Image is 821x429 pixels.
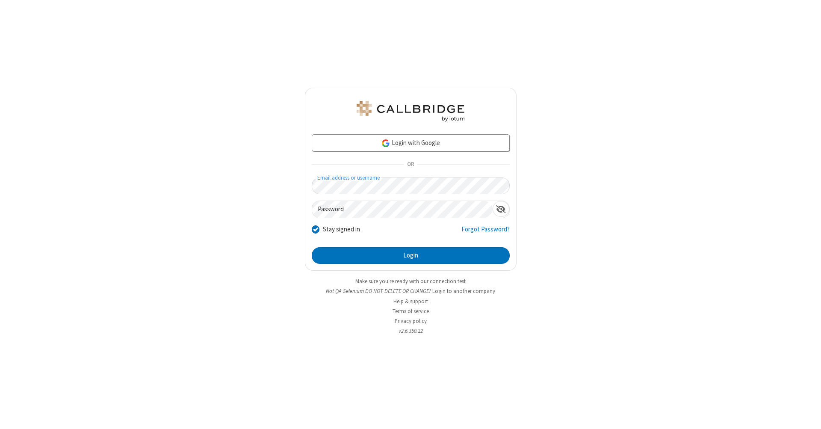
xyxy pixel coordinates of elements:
a: Forgot Password? [461,225,510,241]
img: google-icon.png [381,139,390,148]
a: Terms of service [393,308,429,315]
button: Login to another company [432,287,495,295]
input: Password [312,201,493,218]
a: Login with Google [312,134,510,151]
div: Show password [493,201,509,217]
a: Privacy policy [395,317,427,325]
li: v2.6.350.22 [305,327,517,335]
label: Stay signed in [323,225,360,234]
span: OR [404,159,417,171]
input: Email address or username [312,178,510,194]
a: Make sure you're ready with our connection test [355,278,466,285]
li: Not QA Selenium DO NOT DELETE OR CHANGE? [305,287,517,295]
img: QA Selenium DO NOT DELETE OR CHANGE [355,101,466,121]
button: Login [312,247,510,264]
a: Help & support [393,298,428,305]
